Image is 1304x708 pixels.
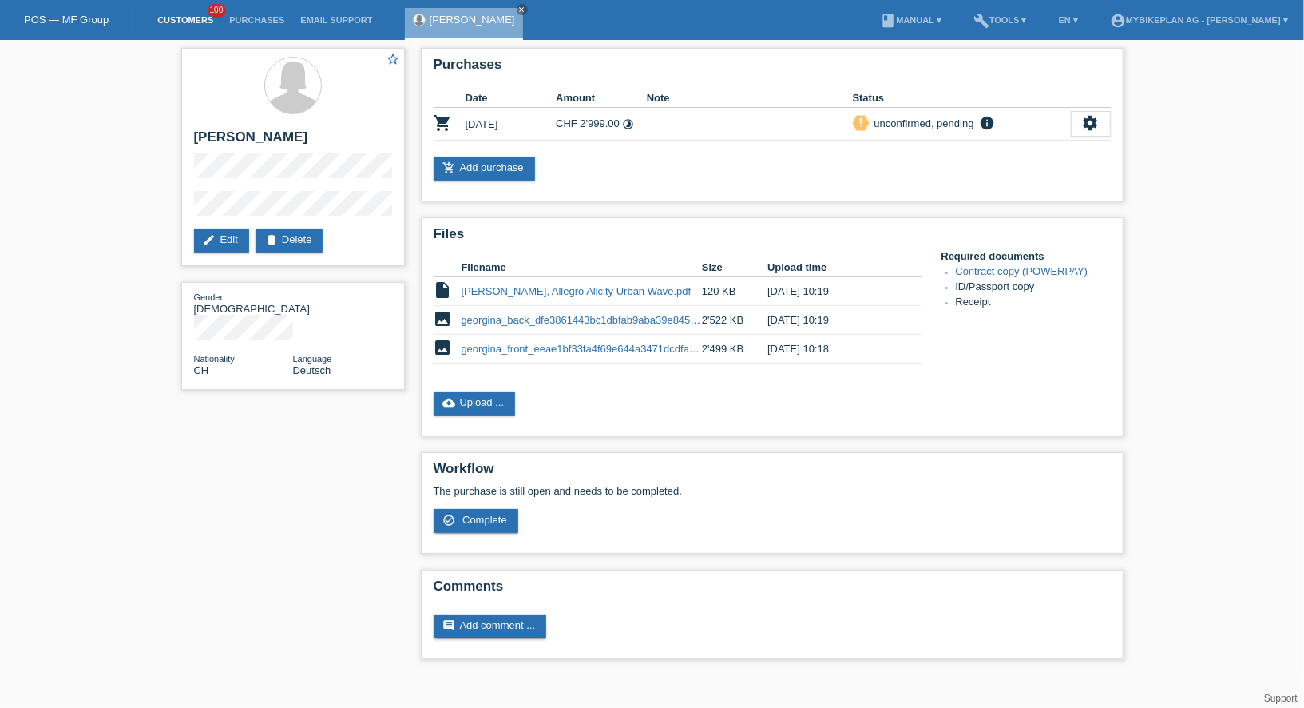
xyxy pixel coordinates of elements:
[443,514,456,527] i: check_circle_outline
[1102,15,1296,25] a: account_circleMybikeplan AG - [PERSON_NAME] ▾
[434,461,1111,485] h2: Workflow
[1051,15,1086,25] a: EN ▾
[462,285,692,297] a: [PERSON_NAME], Allegro Allcity Urban Wave.pdf
[1264,693,1298,704] a: Support
[853,89,1071,108] th: Status
[466,89,557,108] th: Date
[702,277,767,306] td: 120 KB
[194,364,209,376] span: Switzerland
[194,354,235,364] span: Nationality
[208,4,227,18] span: 100
[1082,114,1100,132] i: settings
[647,89,853,108] th: Note
[194,291,293,315] div: [DEMOGRAPHIC_DATA]
[941,250,1111,262] h4: Required documents
[292,15,380,25] a: Email Support
[702,335,767,364] td: 2'499 KB
[978,115,997,131] i: info
[956,265,1088,277] a: Contract copy (POWERPAY)
[462,514,507,526] span: Complete
[702,306,767,335] td: 2'522 KB
[434,392,516,416] a: cloud_uploadUpload ...
[556,89,647,108] th: Amount
[965,15,1035,25] a: buildTools ▾
[462,314,735,326] a: georgina_back_dfe3861443bc1dbfab9aba39e8459c18.jpeg
[434,157,535,181] a: add_shopping_cartAdd purchase
[622,118,634,130] i: Instalments (36 instalments)
[221,15,292,25] a: Purchases
[204,233,216,246] i: edit
[517,4,528,15] a: close
[518,6,526,14] i: close
[434,338,453,357] i: image
[872,15,949,25] a: bookManual ▾
[434,615,547,638] a: commentAdd comment ...
[293,364,331,376] span: Deutsch
[870,115,974,132] div: unconfirmed, pending
[556,108,647,141] td: CHF 2'999.00
[702,258,767,277] th: Size
[434,579,1111,603] h2: Comments
[194,229,249,253] a: editEdit
[24,14,109,26] a: POS — MF Group
[443,396,456,409] i: cloud_upload
[434,485,1111,497] p: The purchase is still open and needs to be completed.
[194,129,392,153] h2: [PERSON_NAME]
[265,233,278,246] i: delete
[434,57,1111,81] h2: Purchases
[386,52,401,69] a: star_border
[767,258,898,277] th: Upload time
[194,292,224,302] span: Gender
[443,619,456,632] i: comment
[855,117,866,128] i: priority_high
[767,306,898,335] td: [DATE] 10:19
[462,258,702,277] th: Filename
[767,335,898,364] td: [DATE] 10:18
[256,229,323,253] a: deleteDelete
[973,13,989,29] i: build
[880,13,896,29] i: book
[430,14,515,26] a: [PERSON_NAME]
[293,354,332,364] span: Language
[149,15,221,25] a: Customers
[462,343,729,355] a: georgina_front_eeae1bf33fa4f69e644a3471dcdfa351.jpeg
[956,280,1111,296] li: ID/Passport copy
[466,108,557,141] td: [DATE]
[434,280,453,300] i: insert_drive_file
[443,161,456,174] i: add_shopping_cart
[767,277,898,306] td: [DATE] 10:19
[1110,13,1126,29] i: account_circle
[434,226,1111,250] h2: Files
[434,113,453,133] i: POSP00028629
[434,309,453,328] i: image
[434,509,518,533] a: check_circle_outline Complete
[956,296,1111,311] li: Receipt
[386,52,401,66] i: star_border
